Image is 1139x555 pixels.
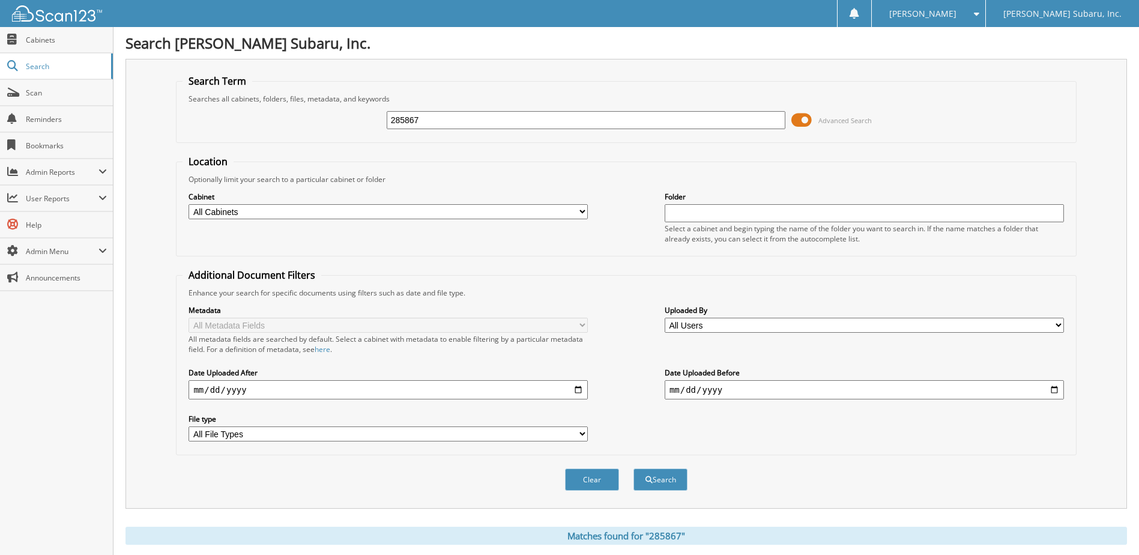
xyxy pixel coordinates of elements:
[26,35,107,45] span: Cabinets
[189,414,588,424] label: File type
[26,220,107,230] span: Help
[26,114,107,124] span: Reminders
[12,5,102,22] img: scan123-logo-white.svg
[315,344,330,354] a: here
[818,116,872,125] span: Advanced Search
[183,268,321,282] legend: Additional Document Filters
[889,10,956,17] span: [PERSON_NAME]
[125,33,1127,53] h1: Search [PERSON_NAME] Subaru, Inc.
[189,334,588,354] div: All metadata fields are searched by default. Select a cabinet with metadata to enable filtering b...
[1003,10,1122,17] span: [PERSON_NAME] Subaru, Inc.
[26,88,107,98] span: Scan
[125,527,1127,545] div: Matches found for "285867"
[26,61,105,71] span: Search
[26,141,107,151] span: Bookmarks
[189,305,588,315] label: Metadata
[183,288,1069,298] div: Enhance your search for specific documents using filters such as date and file type.
[665,223,1064,244] div: Select a cabinet and begin typing the name of the folder you want to search in. If the name match...
[665,380,1064,399] input: end
[183,74,252,88] legend: Search Term
[565,469,619,491] button: Clear
[26,193,98,204] span: User Reports
[665,368,1064,378] label: Date Uploaded Before
[26,167,98,177] span: Admin Reports
[189,380,588,399] input: start
[633,469,687,491] button: Search
[26,246,98,256] span: Admin Menu
[189,192,588,202] label: Cabinet
[183,155,234,168] legend: Location
[665,305,1064,315] label: Uploaded By
[183,174,1069,184] div: Optionally limit your search to a particular cabinet or folder
[183,94,1069,104] div: Searches all cabinets, folders, files, metadata, and keywords
[189,368,588,378] label: Date Uploaded After
[665,192,1064,202] label: Folder
[26,273,107,283] span: Announcements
